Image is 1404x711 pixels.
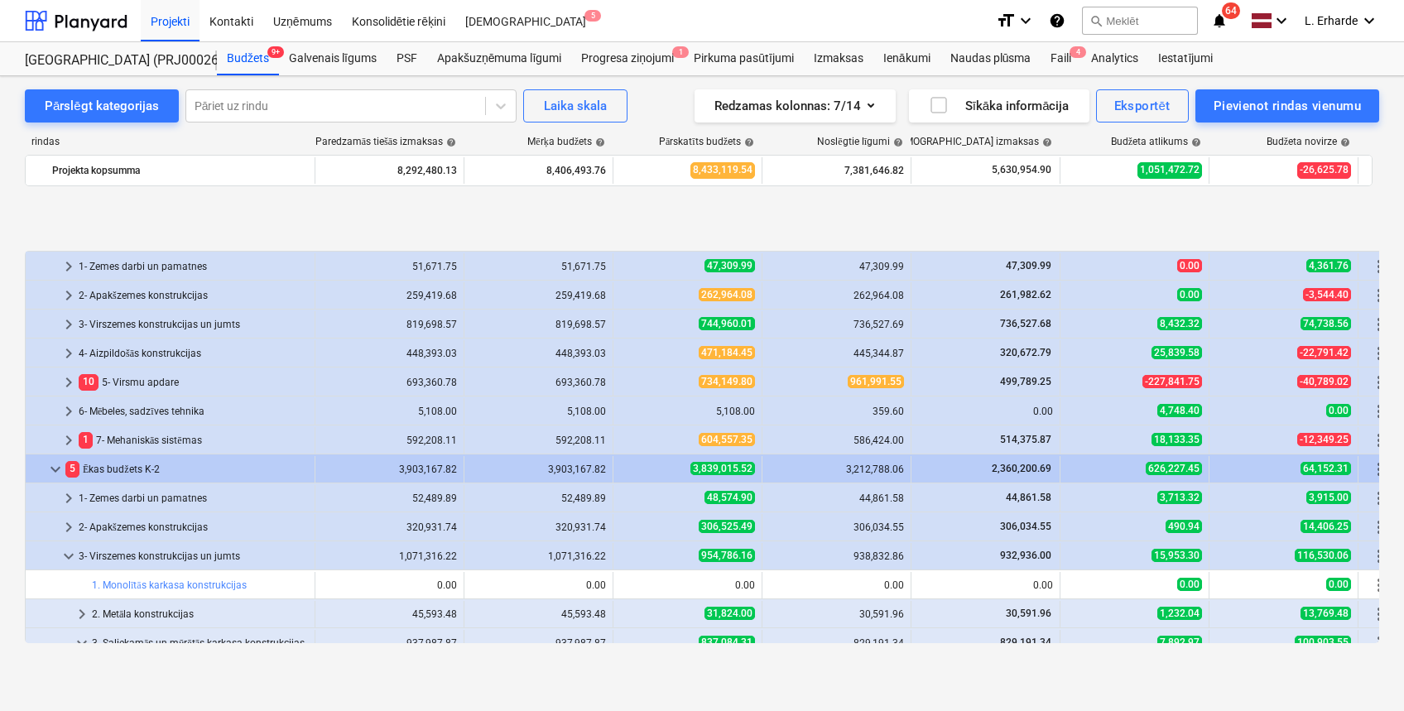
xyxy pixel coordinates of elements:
div: 3- Virszemes konstrukcijas un jumts [79,543,308,569]
span: 932,936.00 [998,550,1053,561]
div: 45,593.48 [471,608,606,620]
span: 30,591.96 [1004,608,1053,619]
div: Pārslēgt kategorijas [45,95,159,117]
a: Ienākumi [873,42,940,75]
span: keyboard_arrow_right [59,430,79,450]
span: -22,791.42 [1297,346,1351,359]
span: keyboard_arrow_down [46,459,65,479]
span: -40,789.02 [1297,375,1351,388]
div: Projekta kopsumma [52,157,308,184]
div: 259,419.68 [322,290,457,301]
span: help [890,137,903,147]
span: 44,861.58 [1004,492,1053,503]
div: 3,903,167.82 [471,464,606,475]
span: 31,824.00 [704,607,755,620]
div: rindas [25,136,315,148]
span: -3,544.40 [1303,288,1351,301]
span: 3,839,015.52 [690,462,755,475]
span: 261,982.62 [998,289,1053,300]
span: 0.00 [1326,578,1351,591]
span: 4,361.76 [1306,259,1351,272]
div: 1- Zemes darbi un pamatnes [79,485,308,512]
div: 259,419.68 [471,290,606,301]
button: Pievienot rindas vienumu [1195,89,1379,123]
span: 74,738.56 [1301,317,1351,330]
a: Izmaksas [804,42,873,75]
span: 490.94 [1166,520,1202,533]
span: help [592,137,605,147]
span: Vairāk darbību [1369,430,1389,450]
span: 13,769.48 [1301,607,1351,620]
span: 736,527.68 [998,318,1053,329]
span: 10 [79,374,99,390]
span: 5 [584,10,601,22]
a: Apakšuzņēmuma līgumi [427,42,571,75]
div: Sīkāka informācija [929,95,1070,117]
div: 693,360.78 [322,377,457,388]
span: help [741,137,754,147]
div: 44,861.58 [769,492,904,504]
span: 1,232.04 [1157,607,1202,620]
div: Naudas plūsma [940,42,1041,75]
span: help [1188,137,1201,147]
span: -227,841.75 [1142,375,1202,388]
div: 586,424.00 [769,435,904,446]
span: keyboard_arrow_right [59,257,79,276]
div: 3. Saliekamās un mūrētās karkasa konstrukcijas [92,630,308,656]
span: Vairāk darbību [1369,546,1389,566]
span: keyboard_arrow_down [59,546,79,566]
span: 9+ [267,46,284,58]
div: 306,034.55 [769,521,904,533]
span: Vairāk darbību [1369,604,1389,624]
div: Chat Widget [1321,632,1404,711]
span: Vairāk darbību [1369,286,1389,305]
div: 7,381,646.82 [769,157,904,184]
span: 47,309.99 [1004,260,1053,271]
div: [DEMOGRAPHIC_DATA] izmaksas [890,136,1052,148]
div: 2. Metāla konstrukcijas [92,601,308,627]
span: 5,630,954.90 [990,163,1053,177]
div: 445,344.87 [769,348,904,359]
span: keyboard_arrow_right [72,604,92,624]
button: Redzamas kolonnas:7/14 [695,89,896,123]
div: Paredzamās tiešās izmaksas [315,136,456,148]
span: 2,360,200.69 [990,463,1053,474]
span: -26,625.78 [1297,162,1351,178]
div: Faili [1041,42,1081,75]
span: Vairāk darbību [1369,343,1389,363]
span: 954,786.16 [699,549,755,562]
div: 6- Mēbeles, sadzīves tehnika [79,398,308,425]
div: 736,527.69 [769,319,904,330]
div: 47,309.99 [769,261,904,272]
div: 937,987.87 [471,637,606,649]
div: 8,292,480.13 [322,157,457,184]
div: 3- Virszemes konstrukcijas un jumts [79,311,308,338]
span: 0.00 [1177,259,1202,272]
button: Meklēt [1082,7,1198,35]
span: 744,960.01 [699,317,755,330]
div: 52,489.89 [322,492,457,504]
span: 306,034.55 [998,521,1053,532]
div: 819,698.57 [322,319,457,330]
div: 0.00 [322,579,457,591]
div: 0.00 [769,579,904,591]
div: Galvenais līgums [279,42,387,75]
i: Zināšanu pamats [1049,11,1065,31]
div: 1,071,316.22 [322,550,457,562]
span: 626,227.45 [1146,462,1202,475]
span: Vairāk darbību [1369,575,1389,595]
a: Budžets9+ [217,42,279,75]
span: 4 [1070,46,1086,58]
div: 937,987.87 [322,637,457,649]
div: 359.60 [769,406,904,417]
span: 306,525.49 [699,520,755,533]
div: Pirkuma pasūtījumi [684,42,804,75]
span: 8,433,119.54 [690,162,755,178]
div: 0.00 [918,579,1053,591]
div: PSF [387,42,427,75]
span: Vairāk darbību [1369,257,1389,276]
span: 47,309.99 [704,259,755,272]
div: 8,406,493.76 [471,157,606,184]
